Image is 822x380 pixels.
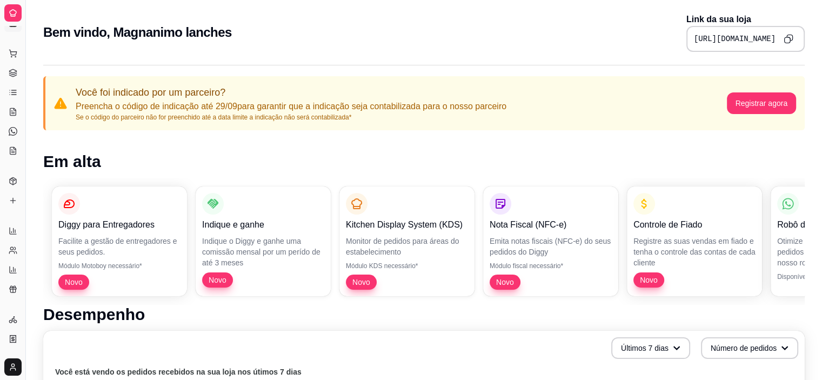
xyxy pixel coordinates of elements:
[58,262,181,270] p: Módulo Motoboy necessário*
[76,85,506,100] p: Você foi indicado por um parceiro?
[43,152,805,171] h1: Em alta
[483,186,618,296] button: Nota Fiscal (NFC-e)Emita notas fiscais (NFC-e) do seus pedidos do DiggyMódulo fiscal necessário*Novo
[76,100,506,113] p: Preencha o código de indicação até 29/09 para garantir que a indicação seja contabilizada para o ...
[76,113,506,122] p: Se o código do parceiro não for preenchido até a data limite a indicação não será contabilizada*
[686,13,805,26] p: Link da sua loja
[43,305,805,324] h1: Desempenho
[633,218,756,231] p: Controle de Fiado
[694,34,776,44] pre: [URL][DOMAIN_NAME]
[633,236,756,268] p: Registre as suas vendas em fiado e tenha o controle das contas de cada cliente
[55,368,302,376] text: Você está vendo os pedidos recebidos na sua loja nos útimos 7 dias
[727,92,797,114] button: Registrar agora
[339,186,475,296] button: Kitchen Display System (KDS)Monitor de pedidos para áreas do estabelecimentoMódulo KDS necessário...
[202,236,324,268] p: Indique o Diggy e ganhe uma comissão mensal por um perído de até 3 meses
[43,24,232,41] h2: Bem vindo, Magnanimo lanches
[202,218,324,231] p: Indique e ganhe
[490,236,612,257] p: Emita notas fiscais (NFC-e) do seus pedidos do Diggy
[346,218,468,231] p: Kitchen Display System (KDS)
[490,218,612,231] p: Nota Fiscal (NFC-e)
[490,262,612,270] p: Módulo fiscal necessário*
[204,275,231,285] span: Novo
[636,275,662,285] span: Novo
[52,186,187,296] button: Diggy para EntregadoresFacilite a gestão de entregadores e seus pedidos.Módulo Motoboy necessário...
[611,337,690,359] button: Últimos 7 dias
[346,262,468,270] p: Módulo KDS necessário*
[780,30,797,48] button: Copy to clipboard
[346,236,468,257] p: Monitor de pedidos para áreas do estabelecimento
[58,236,181,257] p: Facilite a gestão de entregadores e seus pedidos.
[492,277,518,288] span: Novo
[196,186,331,296] button: Indique e ganheIndique o Diggy e ganhe uma comissão mensal por um perído de até 3 mesesNovo
[701,337,798,359] button: Número de pedidos
[58,218,181,231] p: Diggy para Entregadores
[61,277,87,288] span: Novo
[627,186,762,296] button: Controle de FiadoRegistre as suas vendas em fiado e tenha o controle das contas de cada clienteNovo
[348,277,375,288] span: Novo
